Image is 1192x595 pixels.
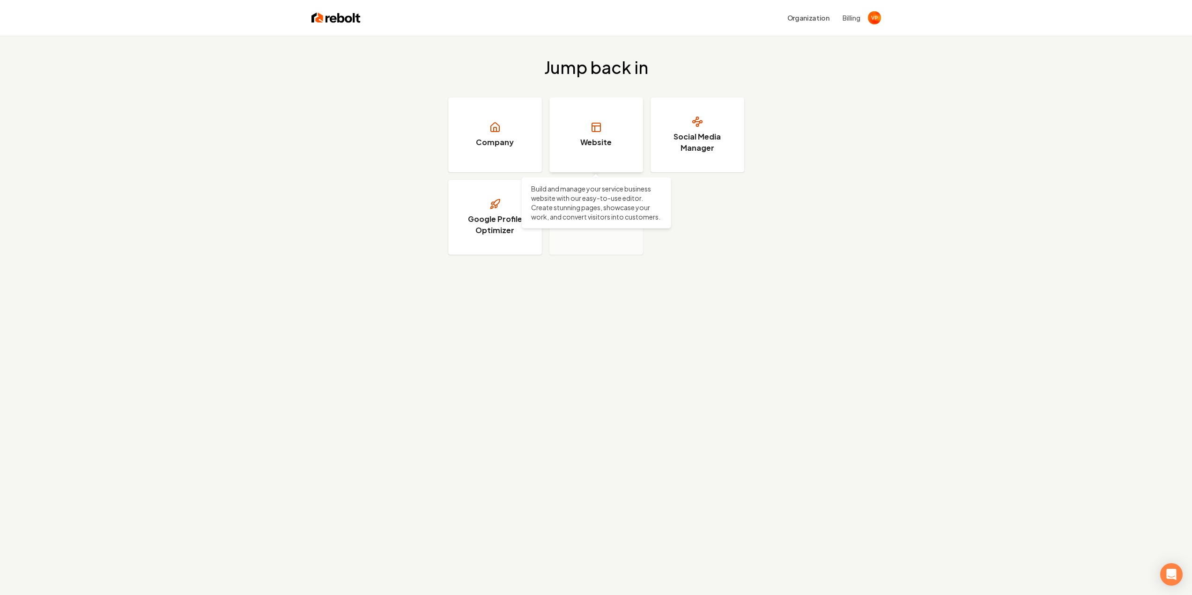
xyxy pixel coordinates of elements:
a: Social Media Manager [651,97,744,172]
a: Company [448,97,542,172]
h3: Website [580,137,612,148]
a: Website [549,97,643,172]
button: Organization [782,9,835,26]
button: Open user button [868,11,881,24]
img: Vince Payne [868,11,881,24]
h3: Company [476,137,514,148]
button: Billing [843,13,860,22]
img: Rebolt Logo [311,11,361,24]
p: Build and manage your service business website with our easy-to-use editor. Create stunning pages... [531,184,661,221]
h3: Social Media Manager [662,131,733,154]
div: Open Intercom Messenger [1160,563,1183,586]
a: Google Profile Optimizer [448,180,542,255]
h3: Google Profile Optimizer [460,213,530,236]
h2: Jump back in [544,58,648,77]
